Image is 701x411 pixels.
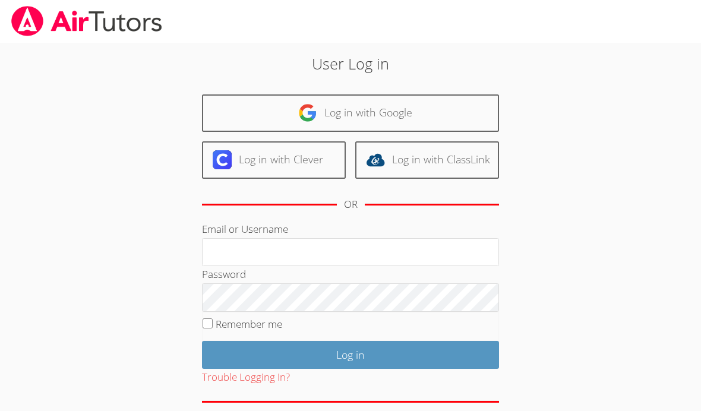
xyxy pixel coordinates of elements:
h2: User Log in [161,52,539,75]
label: Remember me [216,317,282,331]
a: Log in with ClassLink [355,141,499,179]
div: OR [344,196,358,213]
label: Password [202,267,246,281]
img: google-logo-50288ca7cdecda66e5e0955fdab243c47b7ad437acaf1139b6f446037453330a.svg [298,103,317,122]
img: airtutors_banner-c4298cdbf04f3fff15de1276eac7730deb9818008684d7c2e4769d2f7ddbe033.png [10,6,163,36]
a: Log in with Google [202,94,499,132]
img: clever-logo-6eab21bc6e7a338710f1a6ff85c0baf02591cd810cc4098c63d3a4b26e2feb20.svg [213,150,232,169]
label: Email or Username [202,222,288,236]
input: Log in [202,341,499,369]
a: Log in with Clever [202,141,346,179]
button: Trouble Logging In? [202,369,290,386]
img: classlink-logo-d6bb404cc1216ec64c9a2012d9dc4662098be43eaf13dc465df04b49fa7ab582.svg [366,150,385,169]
